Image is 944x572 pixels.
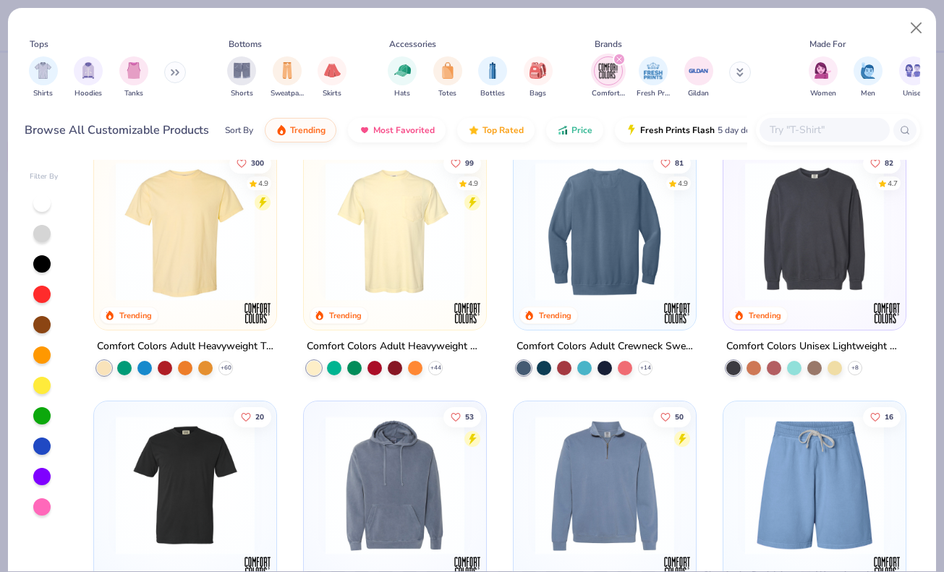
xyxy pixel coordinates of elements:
[119,56,148,99] div: filter for Tanks
[615,118,782,142] button: Fresh Prints Flash5 day delivery
[453,299,482,328] img: Comfort Colors logo
[626,124,637,136] img: flash.gif
[809,56,838,99] div: filter for Women
[675,159,684,166] span: 81
[234,406,271,427] button: Like
[637,88,670,99] span: Fresh Prints
[25,121,209,139] div: Browse All Customizable Products
[227,56,256,99] div: filter for Shorts
[29,56,58,99] div: filter for Shirts
[860,62,876,79] img: Men Image
[394,88,410,99] span: Hats
[394,62,411,79] img: Hats Image
[863,406,901,427] button: Like
[738,162,891,301] img: 92253b97-214b-4b5a-8cde-29cfb8752a47
[885,413,893,420] span: 16
[688,88,709,99] span: Gildan
[271,88,304,99] span: Sweatpants
[478,56,507,99] button: filter button
[433,56,462,99] button: filter button
[684,56,713,99] div: filter for Gildan
[815,62,831,79] img: Women Image
[359,124,370,136] img: most_fav.gif
[126,62,142,79] img: Tanks Image
[899,56,928,99] button: filter button
[899,56,928,99] div: filter for Unisex
[524,56,553,99] div: filter for Bags
[318,416,472,555] img: ff9285ed-6195-4d41-bd6b-4a29e0566347
[443,406,481,427] button: Like
[255,413,264,420] span: 20
[809,38,846,51] div: Made For
[854,56,883,99] div: filter for Men
[546,118,603,142] button: Price
[468,178,478,189] div: 4.9
[290,124,326,136] span: Trending
[225,124,253,137] div: Sort By
[33,88,53,99] span: Shirts
[318,162,472,301] img: 284e3bdb-833f-4f21-a3b0-720291adcbd9
[227,56,256,99] button: filter button
[528,162,681,301] img: 45579bc0-5639-4a35-8fe9-2eb2035a810c
[592,56,625,99] button: filter button
[595,38,622,51] div: Brands
[318,56,346,99] div: filter for Skirts
[433,56,462,99] div: filter for Totes
[231,88,253,99] span: Shorts
[854,56,883,99] button: filter button
[271,56,304,99] div: filter for Sweatpants
[388,56,417,99] button: filter button
[528,416,681,555] img: 70e04f9d-cd5a-4d8d-b569-49199ba2f040
[440,62,456,79] img: Totes Image
[229,38,262,51] div: Bottoms
[279,62,295,79] img: Sweatpants Image
[688,60,710,82] img: Gildan Image
[229,153,271,173] button: Like
[74,56,103,99] button: filter button
[75,88,102,99] span: Hoodies
[307,338,483,356] div: Comfort Colors Adult Heavyweight RS Pocket T-Shirt
[726,338,903,356] div: Comfort Colors Unisex Lightweight Cotton Crewneck Sweatshirt
[234,62,250,79] img: Shorts Image
[524,56,553,99] button: filter button
[637,56,670,99] button: filter button
[516,338,693,356] div: Comfort Colors Adult Crewneck Sweatshirt
[276,124,287,136] img: trending.gif
[389,38,436,51] div: Accessories
[637,56,670,99] div: filter for Fresh Prints
[530,88,546,99] span: Bags
[457,118,535,142] button: Top Rated
[530,62,545,79] img: Bags Image
[663,299,692,328] img: Comfort Colors logo
[888,178,898,189] div: 4.7
[592,56,625,99] div: filter for Comfort Colors
[348,118,446,142] button: Most Favorited
[485,62,501,79] img: Bottles Image
[97,338,273,356] div: Comfort Colors Adult Heavyweight T-Shirt
[318,56,346,99] button: filter button
[80,62,96,79] img: Hoodies Image
[35,62,51,79] img: Shirts Image
[653,406,691,427] button: Like
[653,153,691,173] button: Like
[810,88,836,99] span: Women
[388,56,417,99] div: filter for Hats
[324,62,341,79] img: Skirts Image
[29,56,58,99] button: filter button
[768,121,880,138] input: Try "T-Shirt"
[872,299,901,328] img: Comfort Colors logo
[863,153,901,173] button: Like
[438,88,456,99] span: Totes
[592,88,625,99] span: Comfort Colors
[684,56,713,99] button: filter button
[738,416,891,555] img: f2d6ea8c-1882-4c20-b4ff-9a0f9567d9b8
[109,162,262,301] img: 029b8af0-80e6-406f-9fdc-fdf898547912
[258,178,268,189] div: 4.9
[271,56,304,99] button: filter button
[443,153,481,173] button: Like
[124,88,143,99] span: Tanks
[809,56,838,99] button: filter button
[640,124,715,136] span: Fresh Prints Flash
[678,178,688,189] div: 4.9
[903,88,924,99] span: Unisex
